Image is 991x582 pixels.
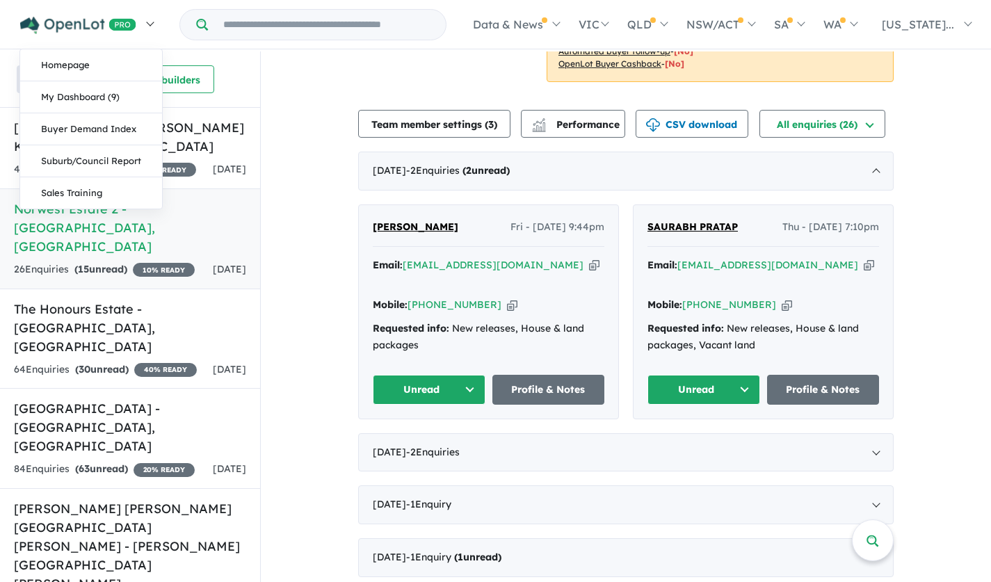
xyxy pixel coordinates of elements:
[213,263,246,275] span: [DATE]
[213,462,246,475] span: [DATE]
[134,363,197,377] span: 40 % READY
[492,375,605,405] a: Profile & Notes
[488,118,494,131] span: 3
[458,551,463,563] span: 1
[74,263,127,275] strong: ( unread)
[403,259,583,271] a: [EMAIL_ADDRESS][DOMAIN_NAME]
[211,10,443,40] input: Try estate name, suburb, builder or developer
[14,399,246,455] h5: [GEOGRAPHIC_DATA] - [GEOGRAPHIC_DATA] , [GEOGRAPHIC_DATA]
[647,220,738,233] span: SAURABH PRATAP
[373,375,485,405] button: Unread
[134,463,195,477] span: 20 % READY
[14,118,246,156] h5: [STREET_ADDRESS][PERSON_NAME] Kellyville , [GEOGRAPHIC_DATA]
[134,163,196,177] span: 10 % READY
[373,298,408,311] strong: Mobile:
[358,538,894,577] div: [DATE]
[558,46,670,56] u: Automated buyer follow-up
[78,263,89,275] span: 15
[14,261,195,278] div: 26 Enquir ies
[682,298,776,311] a: [PHONE_NUMBER]
[20,145,162,177] a: Suburb/Council Report
[406,551,501,563] span: - 1 Enquir y
[358,110,510,138] button: Team member settings (3)
[636,110,748,138] button: CSV download
[532,122,546,131] img: bar-chart.svg
[533,118,545,126] img: line-chart.svg
[882,17,954,31] span: [US_STATE]...
[647,298,682,311] strong: Mobile:
[373,220,458,233] span: [PERSON_NAME]
[782,219,879,236] span: Thu - [DATE] 7:10pm
[213,163,246,175] span: [DATE]
[677,259,858,271] a: [EMAIL_ADDRESS][DOMAIN_NAME]
[647,259,677,271] strong: Email:
[14,200,246,256] h5: Norwest Estate 2 - [GEOGRAPHIC_DATA] , [GEOGRAPHIC_DATA]
[454,551,501,563] strong: ( unread)
[373,321,604,354] div: New releases, House & land packages
[373,259,403,271] strong: Email:
[213,363,246,375] span: [DATE]
[358,152,894,191] div: [DATE]
[20,49,162,81] a: Homepage
[20,113,162,145] a: Buyer Demand Index
[864,258,874,273] button: Copy
[782,298,792,312] button: Copy
[79,462,90,475] span: 63
[674,46,693,56] span: [No]
[20,177,162,209] a: Sales Training
[462,164,510,177] strong: ( unread)
[133,263,195,277] span: 10 % READY
[14,461,195,478] div: 84 Enquir ies
[14,161,196,178] div: 40 Enquir ies
[373,322,449,334] strong: Requested info:
[510,219,604,236] span: Fri - [DATE] 9:44pm
[75,363,129,375] strong: ( unread)
[79,363,90,375] span: 30
[20,81,162,113] a: My Dashboard (9)
[14,362,197,378] div: 64 Enquir ies
[20,17,136,34] img: Openlot PRO Logo White
[358,433,894,472] div: [DATE]
[358,485,894,524] div: [DATE]
[759,110,885,138] button: All enquiries (26)
[665,58,684,69] span: [No]
[767,375,880,405] a: Profile & Notes
[466,164,472,177] span: 2
[647,219,738,236] a: SAURABH PRATAP
[534,118,620,131] span: Performance
[521,110,625,138] button: Performance
[589,258,599,273] button: Copy
[406,164,510,177] span: - 2 Enquir ies
[647,375,760,405] button: Unread
[406,498,451,510] span: - 1 Enquir y
[647,321,879,354] div: New releases, House & land packages, Vacant land
[507,298,517,312] button: Copy
[14,300,246,356] h5: The Honours Estate - [GEOGRAPHIC_DATA] , [GEOGRAPHIC_DATA]
[646,118,660,132] img: download icon
[373,219,458,236] a: [PERSON_NAME]
[558,58,661,69] u: OpenLot Buyer Cashback
[406,446,460,458] span: - 2 Enquir ies
[408,298,501,311] a: [PHONE_NUMBER]
[75,462,128,475] strong: ( unread)
[647,322,724,334] strong: Requested info:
